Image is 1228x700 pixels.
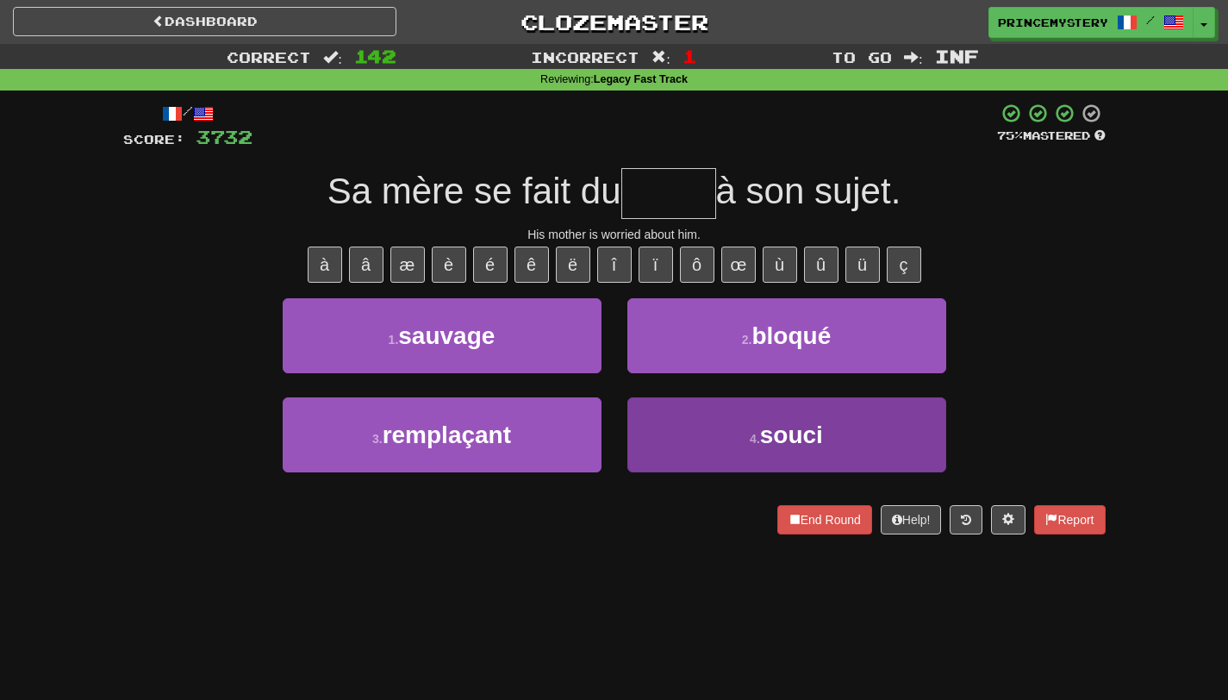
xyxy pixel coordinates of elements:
[372,432,383,446] small: 3 .
[123,132,185,147] span: Score:
[13,7,396,36] a: Dashboard
[196,126,252,147] span: 3732
[308,247,342,283] button: à
[627,397,946,472] button: 4.souci
[594,73,688,85] strong: Legacy Fast Track
[514,247,549,283] button: ê
[354,46,396,66] span: 142
[597,247,632,283] button: î
[763,247,797,283] button: ù
[283,397,602,472] button: 3.remplaçant
[804,247,838,283] button: û
[845,247,880,283] button: ü
[881,505,942,534] button: Help!
[751,322,831,349] span: bloqué
[432,247,466,283] button: è
[556,247,590,283] button: ë
[639,247,673,283] button: ï
[123,103,252,124] div: /
[227,48,311,66] span: Correct
[832,48,892,66] span: To go
[422,7,806,37] a: Clozemaster
[904,50,923,65] span: :
[390,247,425,283] button: æ
[627,298,946,373] button: 2.bloqué
[473,247,508,283] button: é
[283,298,602,373] button: 1.sauvage
[988,7,1194,38] a: PrinceMystery /
[323,50,342,65] span: :
[997,128,1023,142] span: 75 %
[887,247,921,283] button: ç
[398,322,495,349] span: sauvage
[716,171,901,211] span: à son sujet.
[721,247,756,283] button: œ
[680,247,714,283] button: ô
[531,48,639,66] span: Incorrect
[760,422,823,448] span: souci
[349,247,383,283] button: â
[777,505,872,534] button: End Round
[327,171,621,211] span: Sa mère se fait du
[997,128,1106,144] div: Mastered
[935,46,979,66] span: Inf
[950,505,982,534] button: Round history (alt+y)
[998,15,1108,30] span: PrinceMystery
[1146,14,1155,26] span: /
[683,46,697,66] span: 1
[651,50,670,65] span: :
[123,226,1106,243] div: His mother is worried about him.
[383,422,511,448] span: remplaçant
[389,333,399,347] small: 1 .
[742,333,752,347] small: 2 .
[750,432,760,446] small: 4 .
[1034,505,1105,534] button: Report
